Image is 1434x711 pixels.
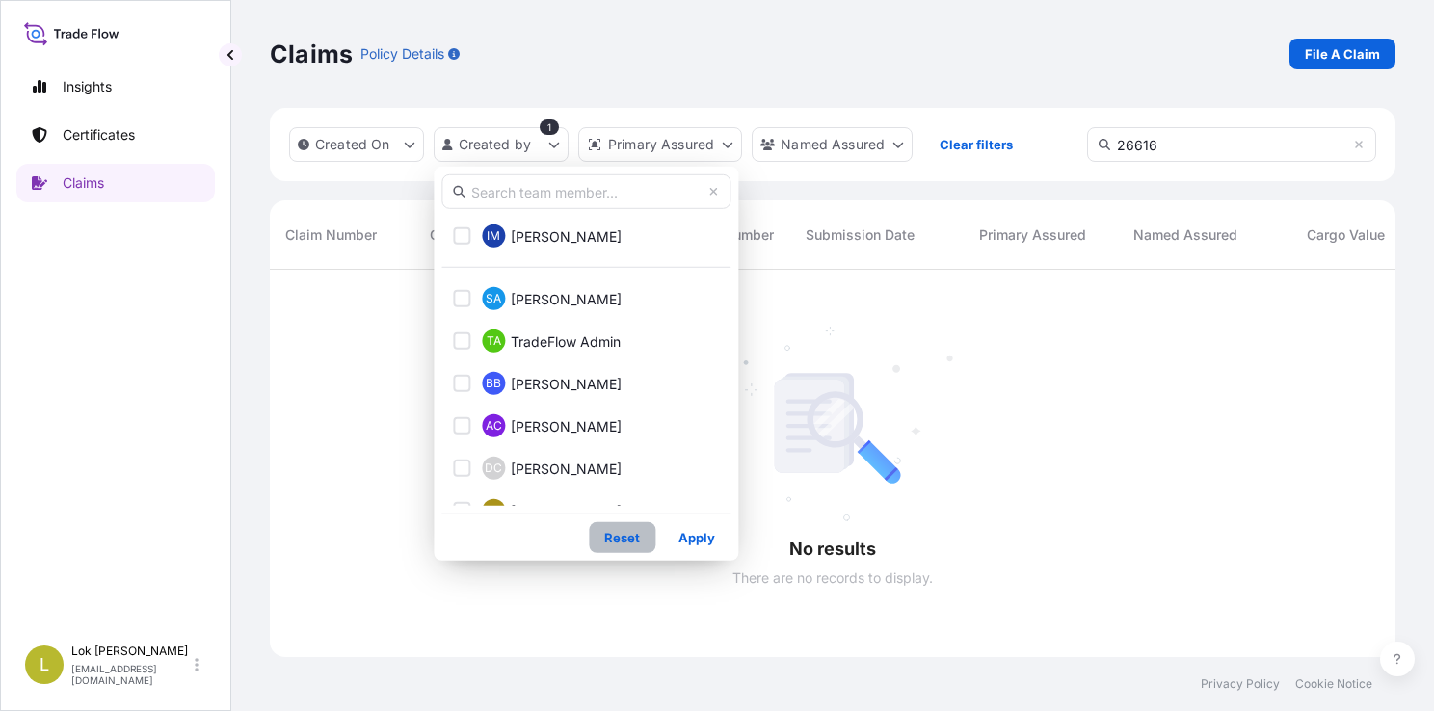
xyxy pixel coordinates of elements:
[434,167,738,561] div: createdBy Filter options
[511,416,622,435] span: [PERSON_NAME]
[441,364,730,403] button: BB[PERSON_NAME]
[486,289,501,308] span: SA
[486,374,501,393] span: BB
[511,501,622,520] span: [PERSON_NAME]
[441,279,730,318] button: SA[PERSON_NAME]
[511,331,621,351] span: TradeFlow Admin
[678,528,715,547] p: Apply
[511,374,622,393] span: [PERSON_NAME]
[441,217,730,506] div: Select Option
[441,407,730,445] button: AC[PERSON_NAME]
[486,416,502,435] span: AC
[511,226,622,246] span: [PERSON_NAME]
[487,226,500,246] span: IM
[441,449,730,487] button: DC[PERSON_NAME]
[441,491,730,530] button: GC[PERSON_NAME]
[487,331,501,351] span: TA
[511,459,622,478] span: [PERSON_NAME]
[441,217,730,255] button: IM[PERSON_NAME]
[485,459,502,478] span: DC
[441,322,730,360] button: TATradeFlow Admin
[441,174,730,209] input: Search team member...
[663,522,730,553] button: Apply
[589,522,655,553] button: Reset
[604,528,640,547] p: Reset
[485,501,502,520] span: GC
[511,289,622,308] span: [PERSON_NAME]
